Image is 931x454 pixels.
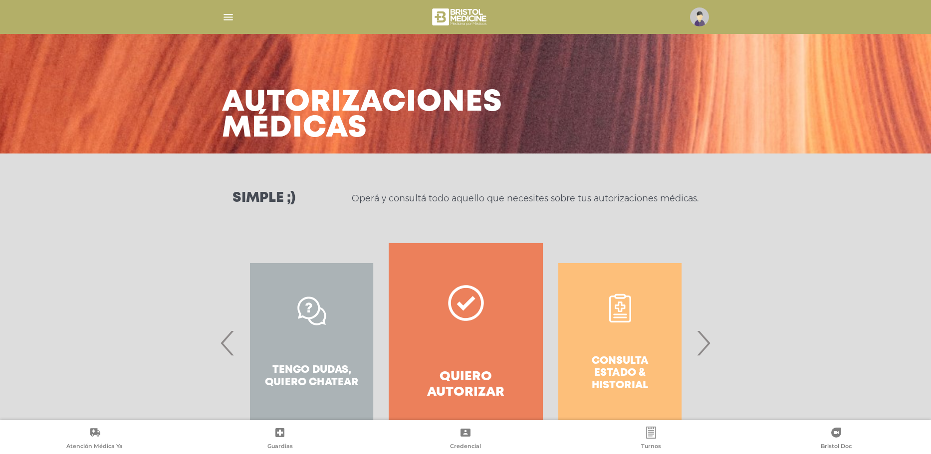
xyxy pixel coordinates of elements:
[821,443,852,452] span: Bristol Doc
[267,443,293,452] span: Guardias
[66,443,123,452] span: Atención Médica Ya
[2,427,188,452] a: Atención Médica Ya
[690,7,709,26] img: profile-placeholder.svg
[407,369,525,400] h4: Quiero autorizar
[218,316,237,370] span: Previous
[641,443,661,452] span: Turnos
[743,427,929,452] a: Bristol Doc
[352,192,698,204] p: Operá y consultá todo aquello que necesites sobre tus autorizaciones médicas.
[188,427,373,452] a: Guardias
[694,316,713,370] span: Next
[233,191,295,205] h3: Simple ;)
[558,427,744,452] a: Turnos
[373,427,558,452] a: Credencial
[431,5,490,29] img: bristol-medicine-blanco.png
[222,90,502,142] h3: Autorizaciones médicas
[450,443,481,452] span: Credencial
[389,243,543,443] a: Quiero autorizar
[222,11,234,23] img: Cober_menu-lines-white.svg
